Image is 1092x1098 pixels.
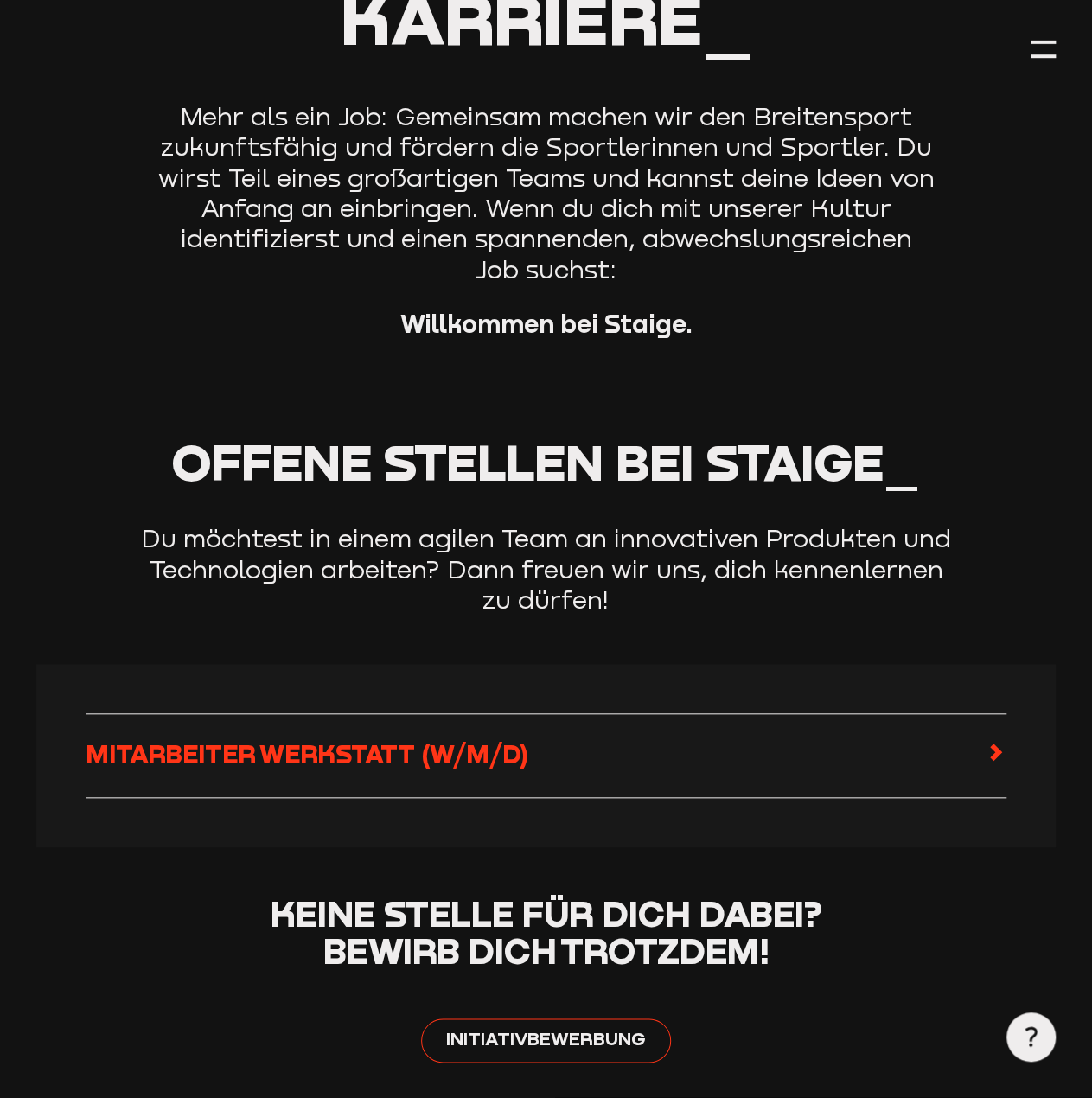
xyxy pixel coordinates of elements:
span: bei Staige_ [616,431,920,492]
span: Keine Stelle für dich dabei? [271,892,822,935]
p: Mehr als ein Job: Gemeinsam machen wir den Breitensport zukunftsfähig und fördern die Sportlerinn... [136,101,957,284]
p: Du möchtest in einem agilen Team an innovativen Produkten und Technologien arbeiten? Dann freuen ... [136,523,957,615]
a: Mitarbeiter Werkstatt (w/m/d) [86,738,1006,773]
span: INITIATIVBEWERBUNG [446,1027,646,1051]
span: Bewirb dich trotzdem! [323,929,770,972]
a: INITIATIVBEWERBUNG [421,1018,672,1063]
strong: Willkommen bei Staige. [400,309,693,338]
span: Mitarbeiter Werkstatt (w/m/d) [86,738,528,769]
span: Offene Stellen [172,431,603,492]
